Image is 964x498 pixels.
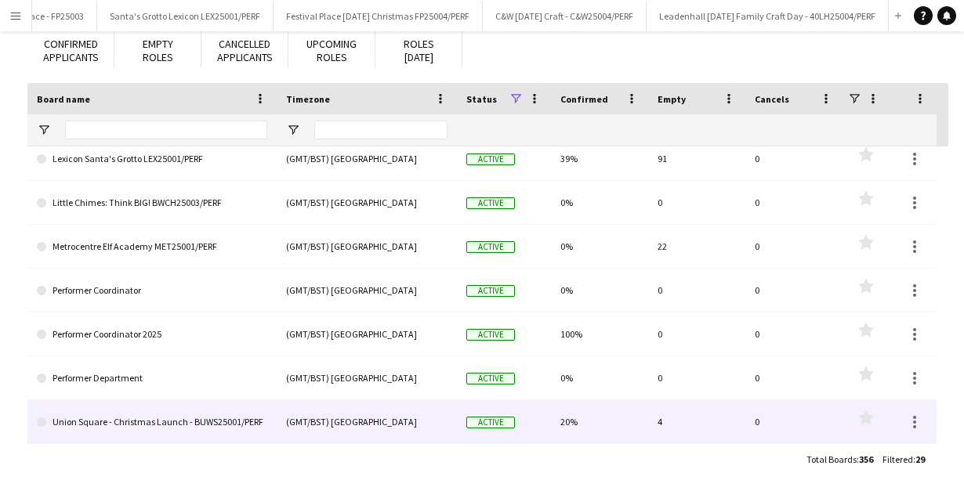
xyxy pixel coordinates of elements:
span: Active [466,153,515,165]
div: 0 [745,400,843,443]
span: Cancelled applicants [217,37,273,64]
span: Active [466,417,515,428]
a: Metrocentre Elf Academy MET25001/PERF [37,225,267,269]
div: 20% [551,400,648,443]
div: 0 [745,356,843,399]
div: 0 [745,181,843,224]
div: 0 [648,181,745,224]
div: 0 [745,137,843,180]
a: Little Chimes: Think BIG! BWCH25003/PERF [37,181,267,225]
span: Upcoming roles [306,37,357,64]
span: Total Boards [806,453,857,465]
div: : [882,444,925,475]
span: Active [466,285,515,297]
div: 0 [745,312,843,355]
div: (GMT/BST) [GEOGRAPHIC_DATA] [277,225,457,268]
div: 0 [648,356,745,399]
div: 0 [648,312,745,355]
button: C&W [DATE] Craft - C&W25004/PERF [483,1,647,31]
span: Roles [DATE] [404,37,434,64]
button: Santa's Grotto Lexicon LEX25001/PERF [97,1,274,31]
a: Lexicon Santa's Grotto LEX25001/PERF [37,137,267,181]
div: (GMT/BST) [GEOGRAPHIC_DATA] [277,356,457,399]
a: Performer Department [37,356,267,400]
div: 0 [745,225,843,268]
span: Active [466,329,515,341]
div: 22 [648,225,745,268]
div: (GMT/BST) [GEOGRAPHIC_DATA] [277,400,457,443]
button: Open Filter Menu [37,123,51,137]
span: Timezone [286,93,330,105]
div: 4 [648,400,745,443]
span: Empty roles [143,37,173,64]
span: Confirmed [560,93,608,105]
a: Performer Coordinator [37,269,267,312]
input: Timezone Filter Input [314,121,448,139]
span: Active [466,241,515,253]
span: Status [466,93,497,105]
span: Board name [37,93,90,105]
button: Leadenhall [DATE] Family Craft Day - 40LH25004/PERF [647,1,889,31]
div: 39% [551,137,648,180]
div: 0% [551,225,648,268]
a: Union Square - Christmas Launch - BUWS25001/PERF [37,400,267,444]
div: : [806,444,873,475]
span: 356 [859,453,873,465]
div: 0 [745,269,843,312]
button: Festival Place [DATE] Christmas FP25004/PERF [274,1,483,31]
div: 0% [551,269,648,312]
div: 0% [551,181,648,224]
div: 91 [648,137,745,180]
div: 100% [551,312,648,355]
span: Confirmed applicants [43,37,99,64]
div: (GMT/BST) [GEOGRAPHIC_DATA] [277,269,457,312]
span: 29 [915,453,925,465]
span: Cancels [755,93,789,105]
div: 0 [648,269,745,312]
input: Board name Filter Input [65,121,267,139]
a: Performer Coordinator 2025 [37,312,267,356]
button: Open Filter Menu [286,123,300,137]
span: Active [466,197,515,209]
div: (GMT/BST) [GEOGRAPHIC_DATA] [277,312,457,355]
div: (GMT/BST) [GEOGRAPHIC_DATA] [277,181,457,224]
span: Empty [658,93,686,105]
span: Filtered [882,453,913,465]
div: (GMT/BST) [GEOGRAPHIC_DATA] [277,137,457,180]
div: 0% [551,356,648,399]
span: Active [466,373,515,384]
